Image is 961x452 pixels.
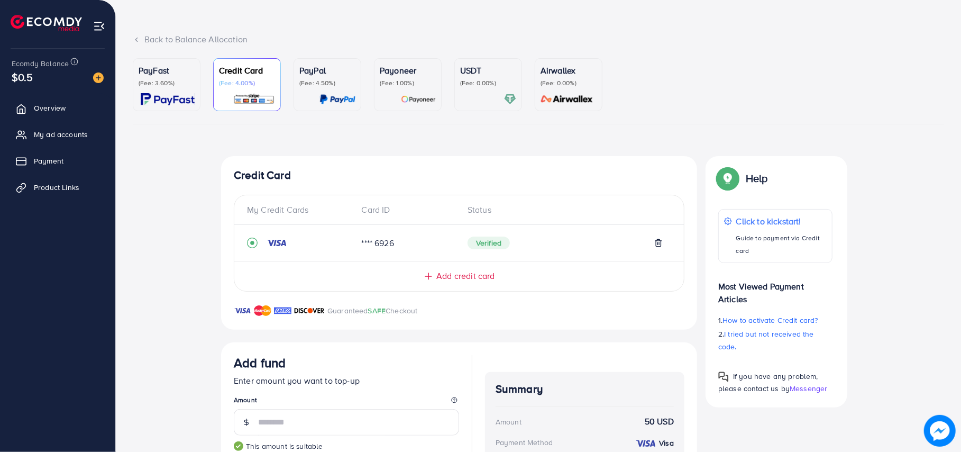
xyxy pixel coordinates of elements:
img: logo [11,15,82,31]
span: Ecomdy Balance [12,58,69,69]
span: Overview [34,103,66,113]
img: credit [635,439,656,448]
img: card [141,93,195,105]
span: I tried but not received the code. [718,329,814,352]
h4: Credit Card [234,169,684,182]
div: My Credit Cards [247,204,353,216]
img: Popup guide [718,169,737,188]
p: Guide to payment via Credit card [736,232,827,257]
img: menu [93,20,105,32]
p: Guaranteed Checkout [327,304,418,317]
span: Verified [468,237,510,249]
span: If you have any problem, please contact us by [718,371,818,394]
img: brand [294,304,325,317]
p: (Fee: 0.00%) [541,79,597,87]
h4: Summary [496,383,674,396]
img: Popup guide [718,372,729,382]
div: Card ID [353,204,460,216]
p: Airwallex [541,64,597,77]
p: Help [746,172,768,185]
span: $0.5 [12,69,33,85]
span: Add credit card [436,270,495,282]
small: This amount is suitable [234,441,459,451]
span: My ad accounts [34,129,88,140]
div: Amount [496,417,521,427]
p: (Fee: 4.00%) [219,79,275,87]
img: brand [254,304,271,317]
a: Payment [8,150,107,171]
img: card [401,93,436,105]
p: 2. [718,328,832,353]
p: Most Viewed Payment Articles [718,272,832,305]
strong: Visa [659,438,674,448]
img: card [233,93,275,105]
p: Payoneer [380,64,436,77]
div: Status [459,204,671,216]
p: Enter amount you want to top-up [234,374,459,387]
legend: Amount [234,395,459,409]
img: credit [266,239,287,247]
p: (Fee: 1.00%) [380,79,436,87]
span: SAFE [368,305,386,316]
img: card [504,93,516,105]
img: brand [274,304,291,317]
span: Product Links [34,182,79,193]
p: Click to kickstart! [736,215,827,228]
span: How to activate Credit card? [722,315,818,326]
img: brand [234,304,251,317]
a: Overview [8,97,107,119]
a: My ad accounts [8,124,107,145]
div: Back to Balance Allocation [133,33,944,46]
img: image [924,415,956,447]
p: Credit Card [219,64,275,77]
p: PayFast [139,64,195,77]
div: Payment Method [496,437,553,448]
span: Messenger [790,383,827,394]
img: card [537,93,597,105]
img: card [319,93,355,105]
p: PayPal [299,64,355,77]
p: 1. [718,314,832,327]
span: Payment [34,156,63,166]
p: (Fee: 4.50%) [299,79,355,87]
p: (Fee: 0.00%) [460,79,516,87]
a: Product Links [8,177,107,198]
p: (Fee: 3.60%) [139,79,195,87]
img: image [93,73,104,83]
p: USDT [460,64,516,77]
strong: 50 USD [645,415,674,428]
img: guide [234,441,243,451]
h3: Add fund [234,355,286,370]
svg: record circle [247,238,258,248]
